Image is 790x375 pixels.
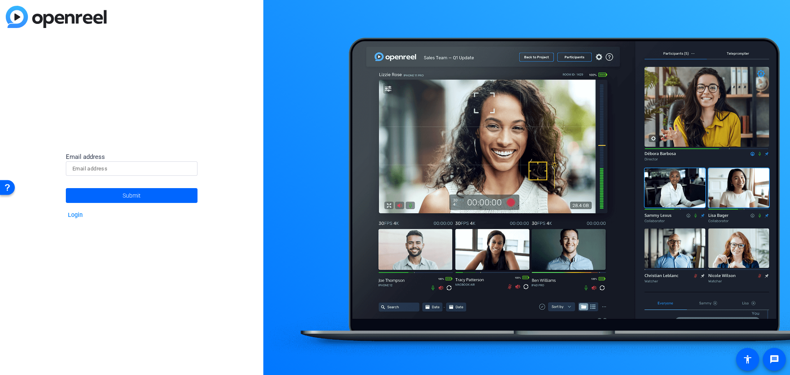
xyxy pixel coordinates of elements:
[743,354,753,364] mat-icon: accessibility
[66,153,105,161] span: Email address
[72,164,191,174] input: Email address
[123,185,141,206] span: Submit
[68,212,83,219] a: Login
[769,354,779,364] mat-icon: message
[66,188,197,203] button: Submit
[6,6,107,28] img: blue-gradient.svg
